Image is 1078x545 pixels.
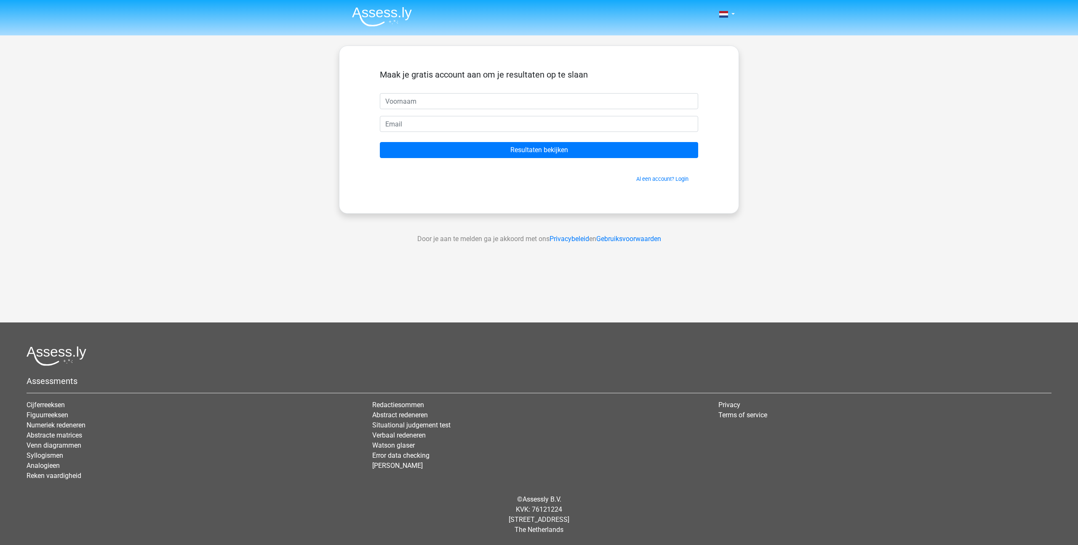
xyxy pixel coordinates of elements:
a: Venn diagrammen [27,441,81,449]
a: Terms of service [718,411,767,419]
a: Syllogismen [27,451,63,459]
a: Assessly B.V. [523,495,561,503]
a: Abstract redeneren [372,411,428,419]
h5: Maak je gratis account aan om je resultaten op te slaan [380,70,698,80]
input: Email [380,116,698,132]
a: Privacy [718,401,740,409]
a: Situational judgement test [372,421,451,429]
a: Numeriek redeneren [27,421,85,429]
a: Gebruiksvoorwaarden [596,235,661,243]
a: Cijferreeksen [27,401,65,409]
a: Watson glaser [372,441,415,449]
img: Assessly [352,7,412,27]
h5: Assessments [27,376,1051,386]
div: © KVK: 76121224 [STREET_ADDRESS] The Netherlands [20,488,1058,542]
a: Verbaal redeneren [372,431,426,439]
a: Al een account? Login [636,176,688,182]
a: [PERSON_NAME] [372,462,423,470]
img: Assessly logo [27,346,86,366]
input: Voornaam [380,93,698,109]
input: Resultaten bekijken [380,142,698,158]
a: Analogieen [27,462,60,470]
a: Abstracte matrices [27,431,82,439]
a: Figuurreeksen [27,411,68,419]
a: Reken vaardigheid [27,472,81,480]
a: Redactiesommen [372,401,424,409]
a: Error data checking [372,451,430,459]
a: Privacybeleid [550,235,589,243]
